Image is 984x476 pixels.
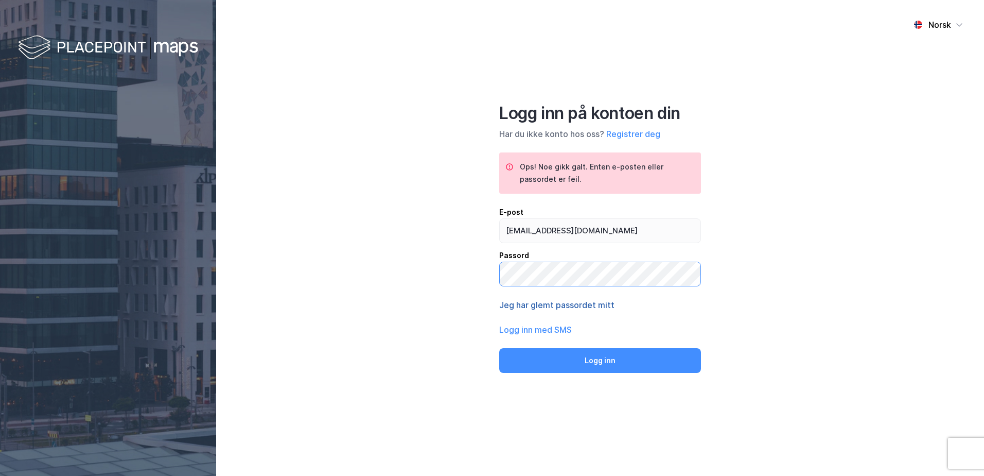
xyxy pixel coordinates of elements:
[520,161,693,185] div: Ops! Noe gikk galt. Enten e-posten eller passordet er feil.
[933,427,984,476] iframe: Chat Widget
[499,324,572,336] button: Logg inn med SMS
[499,299,614,311] button: Jeg har glemt passordet mitt
[18,33,198,63] img: logo-white.f07954bde2210d2a523dddb988cd2aa7.svg
[499,348,701,373] button: Logg inn
[928,19,951,31] div: Norsk
[499,128,701,140] div: Har du ikke konto hos oss?
[499,206,701,218] div: E-post
[606,128,660,140] button: Registrer deg
[499,249,701,262] div: Passord
[933,427,984,476] div: Kontrollprogram for chat
[499,103,701,124] div: Logg inn på kontoen din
